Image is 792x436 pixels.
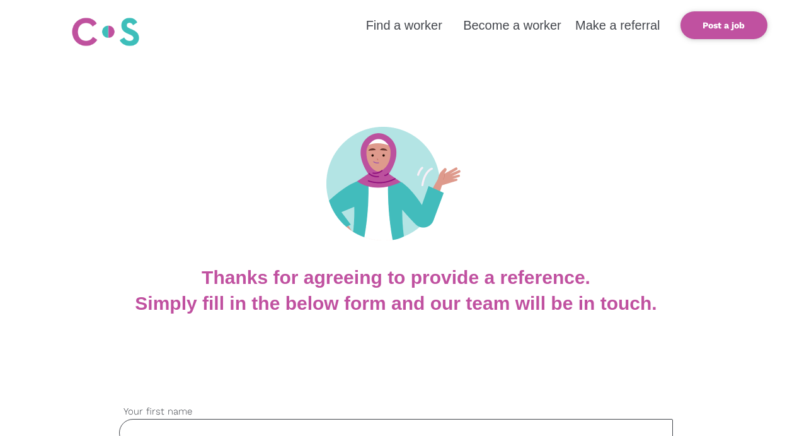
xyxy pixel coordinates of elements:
[202,267,590,288] b: Thanks for agreeing to provide a reference.
[680,11,767,39] a: Post a job
[463,18,561,32] a: Become a worker
[703,20,745,30] b: Post a job
[135,293,657,314] b: Simply fill in the below form and our team will be in touch.
[119,404,674,419] label: Your first name
[575,18,660,32] a: Make a referral
[366,18,442,32] a: Find a worker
